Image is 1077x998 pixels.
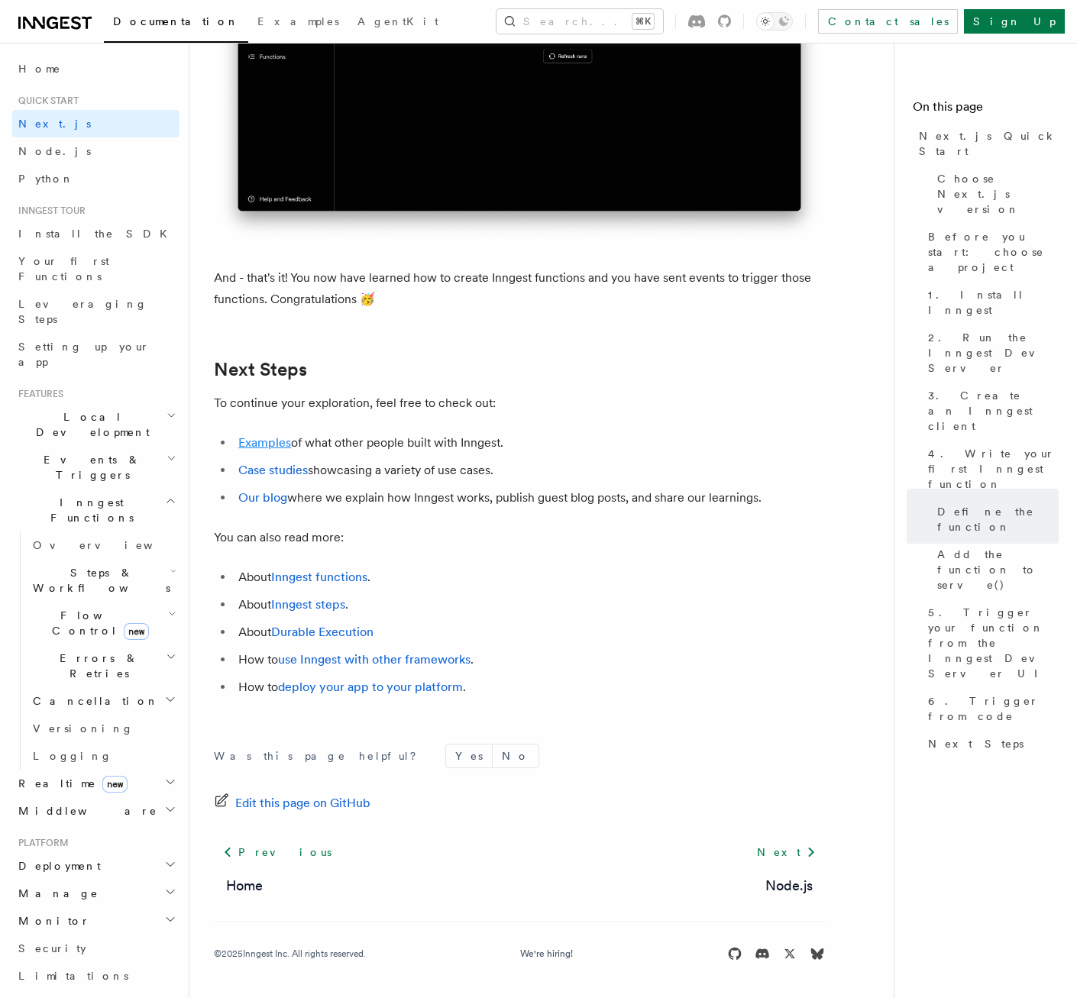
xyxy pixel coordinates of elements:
[271,597,345,612] a: Inngest steps
[234,460,825,481] li: showcasing a variety of use cases.
[928,446,1059,492] span: 4. Write your first Inngest function
[113,15,239,27] span: Documentation
[27,715,179,742] a: Versioning
[214,267,825,310] p: And - that's it! You now have learned how to create Inngest functions and you have sent events to...
[234,677,825,698] li: How to .
[238,435,291,450] a: Examples
[234,432,825,454] li: of what other people built with Inngest.
[18,118,91,130] span: Next.js
[12,907,179,935] button: Monitor
[234,567,825,588] li: About .
[928,736,1024,751] span: Next Steps
[632,14,654,29] kbd: ⌘K
[12,962,179,990] a: Limitations
[238,490,287,505] a: Our blog
[12,858,101,874] span: Deployment
[33,722,134,735] span: Versioning
[756,12,793,31] button: Toggle dark mode
[928,330,1059,376] span: 2. Run the Inngest Dev Server
[922,440,1059,498] a: 4. Write your first Inngest function
[931,498,1059,541] a: Define the function
[27,531,179,559] a: Overview
[922,281,1059,324] a: 1. Install Inngest
[12,837,69,849] span: Platform
[928,693,1059,724] span: 6. Trigger from code
[937,547,1059,593] span: Add the function to serve()
[33,539,190,551] span: Overview
[937,171,1059,217] span: Choose Next.js version
[12,797,179,825] button: Middleware
[928,388,1059,434] span: 3. Create an Inngest client
[748,838,825,866] a: Next
[27,644,179,687] button: Errors & Retries
[12,770,179,797] button: Realtimenew
[12,803,157,819] span: Middleware
[27,565,170,596] span: Steps & Workflows
[931,165,1059,223] a: Choose Next.js version
[234,594,825,615] li: About .
[928,229,1059,275] span: Before you start: choose a project
[12,220,179,247] a: Install the SDK
[214,838,340,866] a: Previous
[18,298,147,325] span: Leveraging Steps
[12,409,167,440] span: Local Development
[496,9,663,34] button: Search...⌘K
[12,333,179,376] a: Setting up your app
[27,602,179,644] button: Flow Controlnew
[12,495,165,525] span: Inngest Functions
[27,742,179,770] a: Logging
[357,15,438,27] span: AgentKit
[278,652,471,667] a: use Inngest with other frameworks
[18,942,86,954] span: Security
[271,625,374,639] a: Durable Execution
[214,392,825,414] p: To continue your exploration, feel free to check out:
[12,247,179,290] a: Your first Functions
[12,137,179,165] a: Node.js
[12,913,90,929] span: Monitor
[226,875,263,896] a: Home
[27,608,168,638] span: Flow Control
[913,98,1059,122] h4: On this page
[12,403,179,446] button: Local Development
[214,748,427,764] p: Was this page helpful?
[102,776,128,793] span: new
[12,95,79,107] span: Quick start
[12,935,179,962] a: Security
[446,744,492,767] button: Yes
[235,793,370,814] span: Edit this page on GitHub
[12,852,179,880] button: Deployment
[27,651,166,681] span: Errors & Retries
[765,875,813,896] a: Node.js
[234,487,825,509] li: where we explain how Inngest works, publish guest blog posts, and share our learnings.
[27,687,179,715] button: Cancellation
[18,173,74,185] span: Python
[234,649,825,670] li: How to .
[214,359,307,380] a: Next Steps
[818,9,958,34] a: Contact sales
[12,388,63,400] span: Features
[27,693,159,709] span: Cancellation
[493,744,538,767] button: No
[214,527,825,548] p: You can also read more:
[922,687,1059,730] a: 6. Trigger from code
[919,128,1059,159] span: Next.js Quick Start
[12,880,179,907] button: Manage
[922,324,1059,382] a: 2. Run the Inngest Dev Server
[12,165,179,192] a: Python
[913,122,1059,165] a: Next.js Quick Start
[12,489,179,531] button: Inngest Functions
[931,541,1059,599] a: Add the function to serve()
[33,750,112,762] span: Logging
[964,9,1065,34] a: Sign Up
[12,886,99,901] span: Manage
[348,5,448,41] a: AgentKit
[238,463,308,477] a: Case studies
[214,948,366,960] div: © 2025 Inngest Inc. All rights reserved.
[12,776,128,791] span: Realtime
[18,145,91,157] span: Node.js
[257,15,339,27] span: Examples
[12,446,179,489] button: Events & Triggers
[922,599,1059,687] a: 5. Trigger your function from the Inngest Dev Server UI
[278,680,463,694] a: deploy your app to your platform
[104,5,248,43] a: Documentation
